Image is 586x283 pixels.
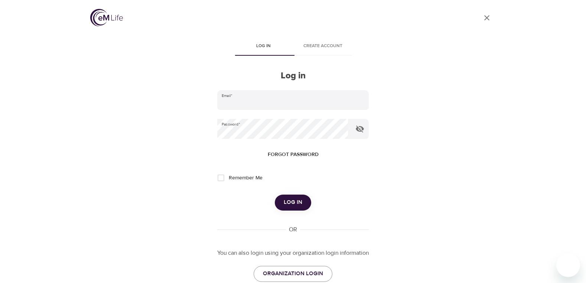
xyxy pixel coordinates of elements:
[254,266,332,282] a: ORGANIZATION LOGIN
[238,42,289,50] span: Log in
[556,253,580,277] iframe: Button to launch messaging window
[90,9,123,26] img: logo
[275,195,311,210] button: Log in
[478,9,496,27] a: close
[217,38,369,56] div: disabled tabs example
[268,150,319,159] span: Forgot password
[297,42,348,50] span: Create account
[286,225,300,234] div: OR
[284,198,302,207] span: Log in
[217,71,369,81] h2: Log in
[229,174,263,182] span: Remember Me
[265,148,322,162] button: Forgot password
[263,269,323,279] span: ORGANIZATION LOGIN
[217,249,369,257] p: You can also login using your organization login information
